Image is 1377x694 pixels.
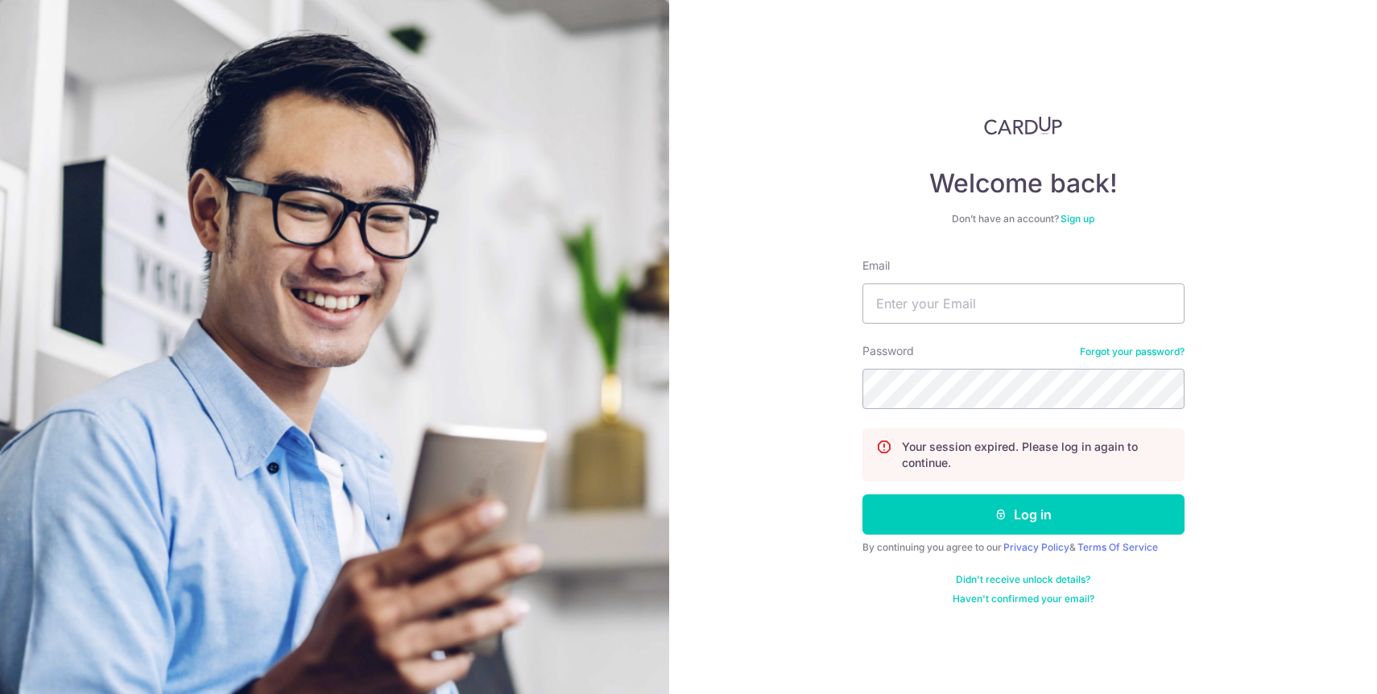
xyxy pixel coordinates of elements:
[862,258,890,274] label: Email
[1061,213,1094,225] a: Sign up
[862,343,914,359] label: Password
[862,494,1185,535] button: Log in
[1003,541,1069,553] a: Privacy Policy
[1080,345,1185,358] a: Forgot your password?
[862,213,1185,225] div: Don’t have an account?
[862,541,1185,554] div: By continuing you agree to our &
[956,573,1090,586] a: Didn't receive unlock details?
[862,283,1185,324] input: Enter your Email
[953,593,1094,605] a: Haven't confirmed your email?
[862,167,1185,200] h4: Welcome back!
[902,439,1171,471] p: Your session expired. Please log in again to continue.
[1077,541,1158,553] a: Terms Of Service
[984,116,1063,135] img: CardUp Logo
